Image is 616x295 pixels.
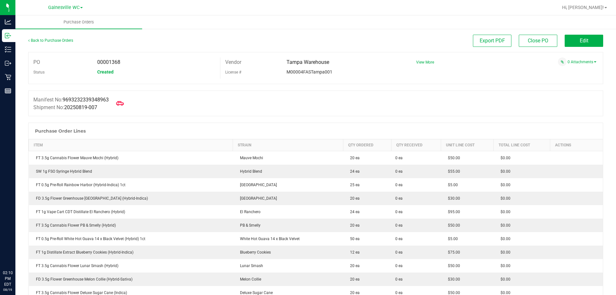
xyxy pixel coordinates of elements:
[97,69,114,74] span: Created
[347,210,360,214] span: 24 ea
[347,277,360,282] span: 20 ea
[395,182,403,188] span: 0 ea
[347,291,360,295] span: 20 ea
[237,223,261,228] span: PB & Smelly
[347,223,360,228] span: 20 ea
[5,46,11,53] inline-svg: Inventory
[445,291,460,295] span: $50.00
[287,69,332,74] span: M00004FASTampa001
[395,209,403,215] span: 0 ea
[445,223,460,228] span: $50.00
[497,291,510,295] span: $0.00
[445,156,460,160] span: $50.00
[237,156,263,160] span: Mauve Mochi
[562,5,604,10] span: Hi, [PERSON_NAME]!
[347,156,360,160] span: 20 ea
[233,139,343,151] th: Strain
[63,97,109,103] span: 9693232339348963
[558,57,567,66] span: Attach a document
[33,209,229,215] div: FT 1g Vape Cart CDT Distillate El Ranchero (Hybrid)
[15,15,142,29] a: Purchase Orders
[580,38,588,44] span: Edit
[3,270,13,287] p: 02:10 PM EDT
[395,249,403,255] span: 0 ea
[395,169,403,174] span: 0 ea
[33,96,109,104] label: Manifest No:
[497,196,510,201] span: $0.00
[19,243,27,250] iframe: Resource center unread badge
[445,277,460,282] span: $30.00
[347,264,360,268] span: 20 ea
[225,67,241,77] label: License #
[445,196,460,201] span: $30.00
[497,237,510,241] span: $0.00
[568,60,596,64] a: 0 Attachments
[343,139,391,151] th: Qty Ordered
[445,169,460,174] span: $55.00
[33,276,229,282] div: FD 3.5g Flower Greenhouse Melon Collie (Hybrid-Sativa)
[497,183,510,187] span: $0.00
[237,183,277,187] span: [GEOGRAPHIC_DATA]
[391,139,441,151] th: Qty Received
[473,35,511,47] button: Export PDF
[347,250,360,255] span: 12 ea
[33,195,229,201] div: FD 3.5g Flower Greenhouse [GEOGRAPHIC_DATA] (Hybrid-Indica)
[445,264,460,268] span: $50.00
[497,169,510,174] span: $0.00
[5,88,11,94] inline-svg: Reports
[237,264,263,268] span: Lunar Smash
[5,32,11,39] inline-svg: Inbound
[395,195,403,201] span: 0 ea
[237,250,271,255] span: Blueberry Cookies
[445,237,458,241] span: $5.00
[497,277,510,282] span: $0.00
[28,38,73,43] a: Back to Purchase Orders
[528,38,548,44] span: Close PO
[237,291,273,295] span: Deluxe Sugar Cane
[33,222,229,228] div: FT 3.5g Cannabis Flower PB & Smelly (Hybrid)
[33,104,97,111] label: Shipment No:
[6,244,26,263] iframe: Resource center
[445,250,460,255] span: $75.00
[347,237,360,241] span: 50 ea
[55,19,103,25] span: Purchase Orders
[114,97,126,110] span: Mark as Arrived
[480,38,505,44] span: Export PDF
[5,19,11,25] inline-svg: Analytics
[3,287,13,292] p: 08/19
[445,183,458,187] span: $5.00
[445,210,460,214] span: $95.00
[33,57,40,67] label: PO
[347,169,360,174] span: 24 ea
[64,104,97,110] span: 20250819-007
[35,128,86,134] h1: Purchase Order Lines
[395,236,403,242] span: 0 ea
[5,60,11,66] inline-svg: Outbound
[550,139,603,151] th: Actions
[395,155,403,161] span: 0 ea
[395,263,403,269] span: 0 ea
[497,156,510,160] span: $0.00
[497,223,510,228] span: $0.00
[237,169,262,174] span: Hybrid Blend
[33,249,229,255] div: FT 1g Distillate Extract Blueberry Cookies (Hybrid-Indica)
[519,35,557,47] button: Close PO
[33,155,229,161] div: FT 3.5g Cannabis Flower Mauve Mochi (Hybrid)
[97,59,120,65] span: 00001368
[237,210,261,214] span: El Ranchero
[33,169,229,174] div: SW 1g FSO Syringe Hybrid Blend
[237,196,277,201] span: [GEOGRAPHIC_DATA]
[497,250,510,255] span: $0.00
[48,5,80,10] span: Gainesville WC
[565,35,603,47] button: Edit
[237,277,261,282] span: Melon Collie
[395,276,403,282] span: 0 ea
[29,139,233,151] th: Item
[33,236,229,242] div: FT 0.5g Pre-Roll White Hot Guava 14 x Black Velvet (Hybrid) 1ct
[33,67,45,77] label: Status
[441,139,493,151] th: Unit Line Cost
[347,183,360,187] span: 25 ea
[287,59,329,65] span: Tampa Warehouse
[33,263,229,269] div: FT 3.5g Cannabis Flower Lunar Smash (Hybrid)
[497,210,510,214] span: $0.00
